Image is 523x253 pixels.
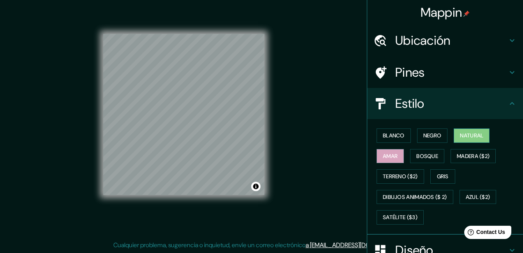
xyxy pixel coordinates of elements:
[421,4,462,21] font: Mappin
[457,151,490,161] font: Madera ($2)
[377,190,453,204] button: Dibujos animados ($ 2)
[417,128,448,143] button: Negro
[383,213,417,222] font: Satélite ($3)
[103,34,264,195] canvas: Mapa
[460,190,497,204] button: Azul ($2)
[383,151,398,161] font: Amar
[367,57,523,88] div: Pines
[460,131,483,141] font: Natural
[423,131,442,141] font: Negro
[454,128,490,143] button: Natural
[430,169,455,184] button: Gris
[410,149,444,163] button: Bosque
[451,149,496,163] button: Madera ($2)
[395,65,507,80] h4: Pines
[416,151,438,161] font: Bosque
[251,182,261,191] button: Alternar atribución
[454,223,514,244] iframe: Help widget launcher
[377,149,404,163] button: Amar
[383,172,418,181] font: Terreno ($2)
[383,192,447,202] font: Dibujos animados ($ 2)
[395,96,507,111] h4: Estilo
[367,25,523,56] div: Ubicación
[306,241,406,249] a: a [EMAIL_ADDRESS][DOMAIN_NAME]
[377,169,424,184] button: Terreno ($2)
[466,192,490,202] font: Azul ($2)
[383,131,405,141] font: Blanco
[113,241,407,250] p: Cualquier problema, sugerencia o inquietud, envíe un correo electrónico .
[377,128,411,143] button: Blanco
[395,33,507,48] h4: Ubicación
[437,172,449,181] font: Gris
[367,88,523,119] div: Estilo
[377,210,424,225] button: Satélite ($3)
[463,11,470,17] img: pin-icon.png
